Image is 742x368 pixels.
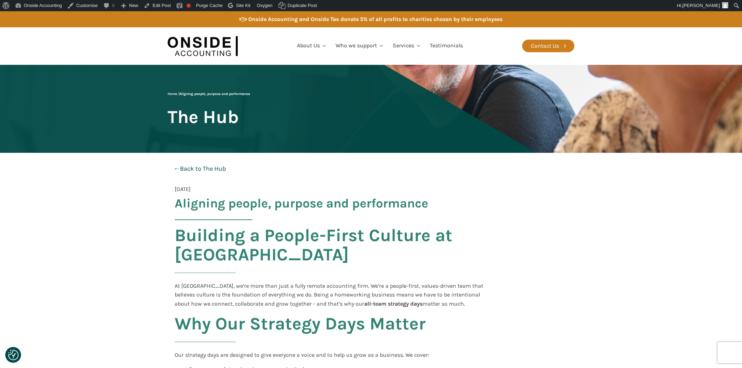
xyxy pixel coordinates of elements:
span: Aligning people, purpose and performance [180,92,250,96]
span: | [168,92,250,96]
span: Site Kit [236,3,250,8]
b: ← [174,165,180,172]
a: Services [389,34,426,58]
h2: Building a People-First Culture at [GEOGRAPHIC_DATA] [175,226,486,273]
button: Consent Preferences [8,350,19,360]
strong: all-team strategy days [364,300,423,307]
p: At [GEOGRAPHIC_DATA], we’re more than just a fully remote accounting firm. We’re a people-first, ... [175,281,486,308]
span: Aligning people, purpose and performance [175,193,428,214]
a: Testimonials [426,34,467,58]
a: About Us [293,34,331,58]
h2: Why Our Strategy Days Matter [175,314,486,342]
a: Home [168,92,177,96]
a: ←Back to The Hub [168,160,232,178]
span: [PERSON_NAME] [682,3,720,8]
a: Who we support [331,34,389,58]
div: Contact Us [531,41,559,50]
p: Our strategy days are designed to give everyone a voice and to help us grow as a business. We cover: [175,350,486,360]
img: Revisit consent button [8,350,19,360]
span: [DATE] [175,185,191,194]
div: Onside Accounting and Onside Tax donate 5% of all profits to charities chosen by their employees [248,15,502,24]
a: Contact Us [522,40,574,52]
h1: The Hub [168,107,239,127]
img: Onside Accounting [168,33,238,60]
div: Focus keyphrase not set [187,4,191,8]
